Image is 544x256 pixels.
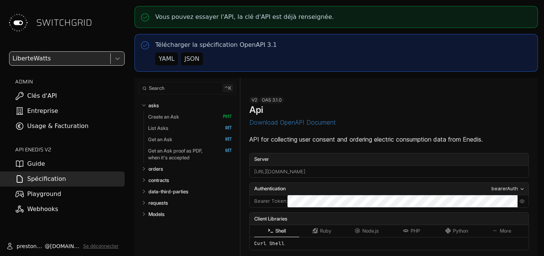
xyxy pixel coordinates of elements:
[148,102,159,109] p: asks
[148,165,163,172] p: orders
[148,188,189,195] p: data-third-parties
[254,185,286,193] span: Authentication
[148,145,232,163] a: Get an Ask proof as PDF, when it's accepted GET
[250,195,287,207] div: :
[148,199,168,206] p: requests
[45,242,50,250] span: @
[155,40,277,49] p: Télécharger la spécification OpenAPI 3.1
[362,228,379,234] span: Node.js
[148,174,232,186] a: contracts
[275,228,286,234] span: Shell
[148,136,172,143] p: Get an Ask
[181,52,202,65] button: JSON
[148,122,232,134] a: List Asks GET
[148,186,232,197] a: data-third-parties
[148,197,232,208] a: requests
[148,125,168,131] p: List Asks
[148,134,232,145] a: Get an Ask GET
[249,119,336,126] button: Download OpenAPI Document
[148,111,232,122] a: Create an Ask POST
[217,125,232,131] span: GET
[155,12,334,22] p: Vous pouvez essayer l'API, la clé d'API est déjà renseignée.
[250,153,529,165] label: Server
[224,85,228,91] span: ⌃
[184,54,199,63] div: JSON
[148,177,169,184] p: contracts
[217,114,232,119] span: POST
[249,104,263,115] h1: Api
[320,228,331,234] span: Ruby
[15,78,125,85] h2: ADMIN
[217,137,232,142] span: GET
[250,237,529,250] div: Curl Shell
[491,185,518,193] div: bearerAuth
[411,228,420,234] span: PHP
[6,11,30,35] img: Switchgrid Logo
[217,148,232,153] span: GET
[17,242,45,250] span: prestone.ngayo
[250,213,529,225] div: Client Libraries
[148,211,165,217] p: Models
[453,228,468,234] span: Python
[249,97,260,103] div: v2
[260,97,284,103] div: OAS 3.1.0
[148,163,232,174] a: orders
[489,185,527,193] button: bearerAuth
[148,208,232,220] a: Models
[149,85,164,91] span: Search
[254,197,286,205] label: Bearer Token
[249,135,529,144] p: API for collecting user consent and ordering electric consumption data from Enedis.
[148,113,179,120] p: Create an Ask
[159,54,175,63] div: YAML
[148,147,215,161] p: Get an Ask proof as PDF, when it's accepted
[36,17,92,29] span: SWITCHGRID
[155,52,178,65] button: YAML
[50,242,80,250] span: [DOMAIN_NAME]
[148,100,232,111] a: asks
[83,243,119,249] button: Se déconnecter
[223,84,233,92] kbd: k
[250,166,529,178] div: [URL][DOMAIN_NAME]
[15,146,125,153] h2: API ENEDIS v2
